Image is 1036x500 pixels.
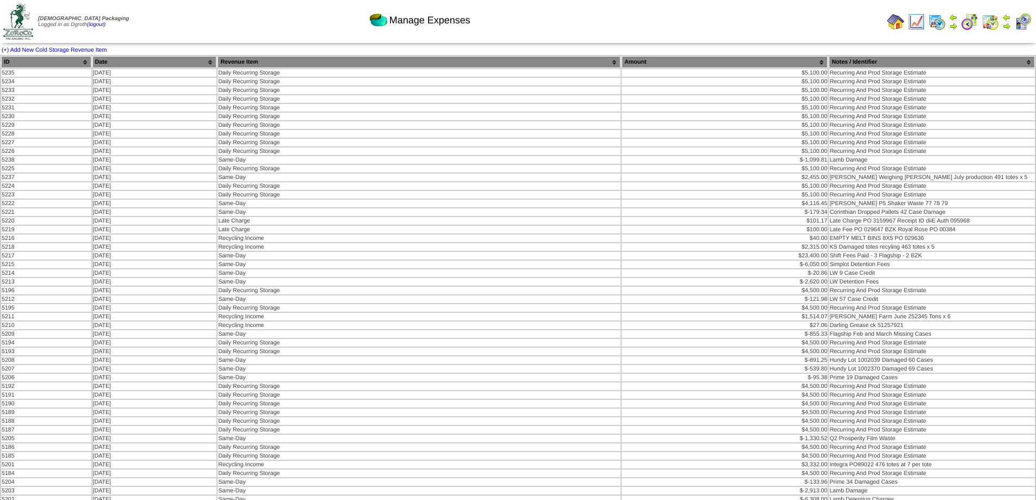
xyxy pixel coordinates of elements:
td: Lamb Damage [829,156,1035,164]
div: $4,500.00 [622,339,827,346]
img: pie_chart2.png [370,11,387,29]
div: $40.00 [622,235,827,242]
td: [DATE] [92,339,217,347]
td: [DATE] [92,87,217,94]
td: [DATE] [92,208,217,216]
td: Darling Grease ck 51257921 [829,322,1035,329]
td: [DATE] [92,435,217,442]
div: $5,100.00 [622,96,827,102]
td: Daily Recurring Storage [218,182,621,190]
td: Recurring And Prod Storage Estimate [829,113,1035,120]
div: $5,100.00 [622,104,827,111]
td: Daily Recurring Storage [218,113,621,120]
div: $4,500.00 [622,470,827,477]
td: 5232 [1,95,91,103]
td: Same-Day [218,478,621,486]
td: [DATE] [92,348,217,355]
td: 5188 [1,417,91,425]
td: [DATE] [92,113,217,120]
img: calendarprod.gif [928,13,946,30]
td: Daily Recurring Storage [218,139,621,146]
td: 5209 [1,330,91,338]
td: 5230 [1,113,91,120]
td: Daily Recurring Storage [218,417,621,425]
span: Logged in as Dgroth [38,16,129,28]
td: KS Damaged totes recyling 463 totes x 5 [829,243,1035,251]
td: 5207 [1,365,91,373]
div: $1,514.07 [622,313,827,320]
td: [DATE] [92,452,217,460]
td: Recurring And Prod Storage Estimate [829,339,1035,347]
td: Q2 Prosperity Film Waste [829,435,1035,442]
td: [DATE] [92,226,217,233]
td: 5231 [1,104,91,112]
img: zoroco-logo-small.webp [3,3,33,40]
div: $4,500.00 [622,400,827,407]
td: Daily Recurring Storage [218,348,621,355]
img: calendarinout.gif [982,13,999,30]
a: (logout) [87,22,106,28]
td: Daily Recurring Storage [218,191,621,199]
div: $5,100.00 [622,148,827,155]
td: Recurring And Prod Storage Estimate [829,87,1035,94]
td: Flagship Feb and March Missing Cases [829,330,1035,338]
th: Date [92,56,217,68]
div: $-6,050.00 [622,261,827,268]
div: $-20.86 [622,270,827,276]
div: $5,100.00 [622,183,827,189]
td: 5223 [1,191,91,199]
td: Same-Day [218,156,621,164]
th: Revenue Item [218,56,621,68]
td: 5217 [1,252,91,260]
td: Recurring And Prod Storage Estimate [829,391,1035,399]
td: 5205 [1,435,91,442]
td: 5196 [1,287,91,294]
td: 5213 [1,278,91,286]
td: [DATE] [92,487,217,495]
img: calendarcustomer.gif [1014,13,1032,30]
td: [DATE] [92,304,217,312]
td: Daily Recurring Storage [218,409,621,416]
td: 5224 [1,182,91,190]
td: Daily Recurring Storage [218,470,621,477]
td: [DATE] [92,78,217,85]
td: LW Detention Fees [829,278,1035,286]
div: $100.00 [622,226,827,233]
td: 5210 [1,322,91,329]
td: Recurring And Prod Storage Estimate [829,409,1035,416]
td: Recurring And Prod Storage Estimate [829,382,1035,390]
td: Daily Recurring Storage [218,78,621,85]
td: 5192 [1,382,91,390]
div: $-891.25 [622,357,827,363]
td: 5190 [1,400,91,408]
td: Daily Recurring Storage [218,287,621,294]
td: 5226 [1,147,91,155]
td: Recurring And Prod Storage Estimate [829,69,1035,77]
div: $5,100.00 [622,165,827,172]
div: $-95.38 [622,374,827,381]
td: Recurring And Prod Storage Estimate [829,452,1035,460]
td: [DATE] [92,470,217,477]
td: [DATE] [92,182,217,190]
div: $3,332.00 [622,461,827,468]
div: $5,100.00 [622,113,827,120]
td: Recurring And Prod Storage Estimate [829,95,1035,103]
td: Same-Day [218,330,621,338]
td: Recurring And Prod Storage Estimate [829,304,1035,312]
td: Daily Recurring Storage [218,165,621,172]
td: 5185 [1,452,91,460]
td: [PERSON_NAME] Farm June 252345 Tons x 6 [829,313,1035,320]
div: $2,315.00 [622,244,827,250]
div: $5,100.00 [622,139,827,146]
div: $-133.96 [622,479,827,485]
td: [DATE] [92,400,217,408]
td: 5204 [1,478,91,486]
td: 5191 [1,391,91,399]
span: Manage Expenses [389,15,470,26]
td: Daily Recurring Storage [218,304,621,312]
td: 5187 [1,426,91,434]
div: $5,100.00 [622,78,827,85]
td: 5222 [1,200,91,207]
div: $5,100.00 [622,131,827,137]
div: $-2,913.00 [622,487,827,494]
